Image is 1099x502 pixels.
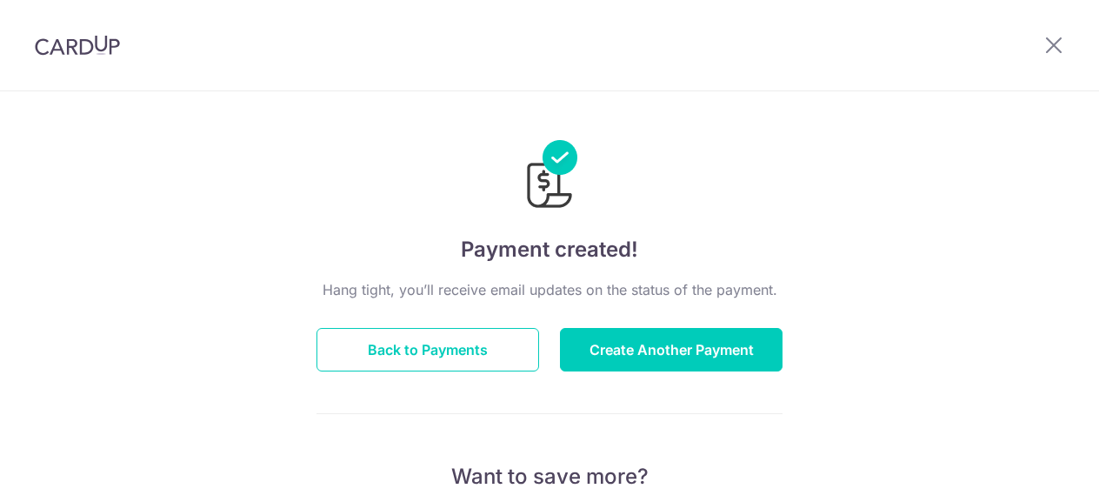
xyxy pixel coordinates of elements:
img: Payments [522,140,577,213]
img: CardUp [35,35,120,56]
iframe: Opens a widget where you can find more information [988,450,1082,493]
button: Create Another Payment [560,328,783,371]
button: Back to Payments [316,328,539,371]
p: Want to save more? [316,463,783,491]
h4: Payment created! [316,234,783,265]
p: Hang tight, you’ll receive email updates on the status of the payment. [316,279,783,300]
